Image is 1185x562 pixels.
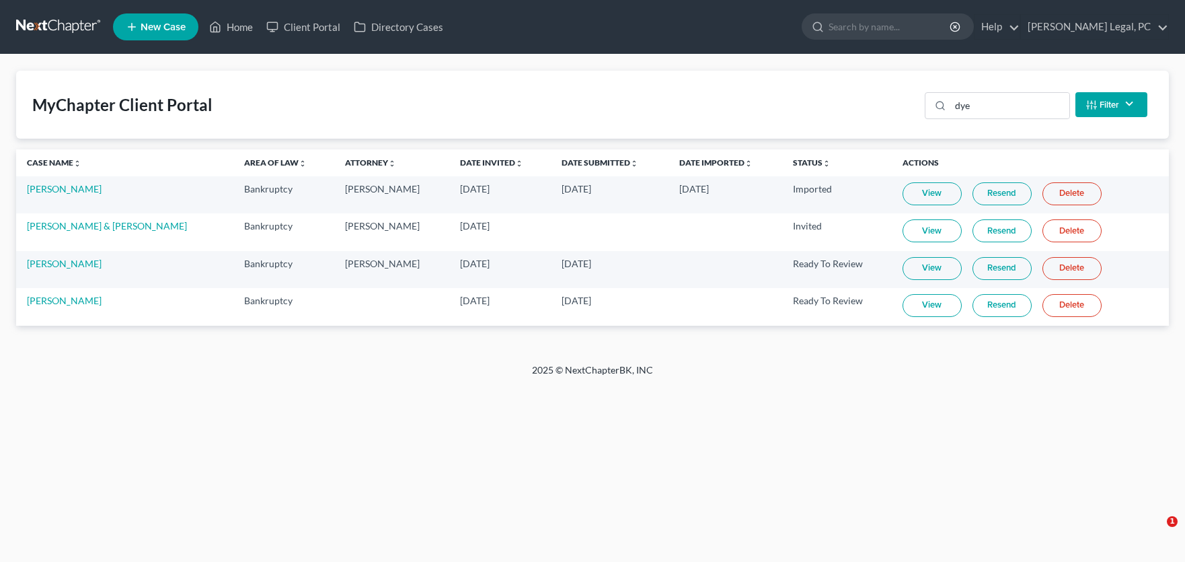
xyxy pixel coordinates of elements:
a: [PERSON_NAME] [27,295,102,306]
span: [DATE] [562,183,591,195]
a: Area of Lawunfold_more [244,157,307,168]
th: Actions [892,149,1169,176]
td: Bankruptcy [233,176,334,213]
i: unfold_more [515,160,523,168]
input: Search by name... [829,14,952,39]
td: Invited [782,213,892,250]
a: Attorneyunfold_more [345,157,396,168]
i: unfold_more [823,160,831,168]
td: Ready To Review [782,288,892,325]
span: [DATE] [562,258,591,269]
a: View [903,182,962,205]
a: [PERSON_NAME] Legal, PC [1021,15,1168,39]
td: Bankruptcy [233,251,334,288]
span: New Case [141,22,186,32]
iframe: Intercom live chat [1139,516,1172,549]
a: View [903,257,962,280]
a: Resend [972,182,1032,205]
a: Statusunfold_more [793,157,831,168]
span: 1 [1167,516,1178,527]
span: [DATE] [460,183,490,195]
a: Delete [1042,182,1102,205]
span: [DATE] [460,258,490,269]
a: Delete [1042,257,1102,280]
a: Resend [972,219,1032,242]
a: View [903,294,962,317]
i: unfold_more [73,160,81,168]
td: [PERSON_NAME] [334,176,449,213]
div: MyChapter Client Portal [32,94,213,116]
i: unfold_more [388,160,396,168]
a: Case Nameunfold_more [27,157,81,168]
a: Resend [972,294,1032,317]
a: Date Importedunfold_more [679,157,753,168]
a: Date Submittedunfold_more [562,157,638,168]
span: [DATE] [460,220,490,232]
a: [PERSON_NAME] [27,258,102,269]
i: unfold_more [299,160,307,168]
td: Ready To Review [782,251,892,288]
button: Filter [1075,92,1147,117]
a: Date Invitedunfold_more [460,157,523,168]
span: [DATE] [460,295,490,306]
a: [PERSON_NAME] & [PERSON_NAME] [27,220,187,232]
a: Home [202,15,260,39]
a: [PERSON_NAME] [27,183,102,195]
td: [PERSON_NAME] [334,213,449,250]
input: Search... [950,93,1069,118]
td: Bankruptcy [233,288,334,325]
span: [DATE] [562,295,591,306]
span: [DATE] [679,183,709,195]
a: View [903,219,962,242]
div: 2025 © NextChapterBK, INC [209,363,976,388]
i: unfold_more [744,160,753,168]
i: unfold_more [630,160,638,168]
a: Delete [1042,219,1102,242]
a: Help [974,15,1020,39]
td: [PERSON_NAME] [334,251,449,288]
a: Client Portal [260,15,347,39]
a: Delete [1042,294,1102,317]
a: Resend [972,257,1032,280]
td: Bankruptcy [233,213,334,250]
td: Imported [782,176,892,213]
a: Directory Cases [347,15,450,39]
